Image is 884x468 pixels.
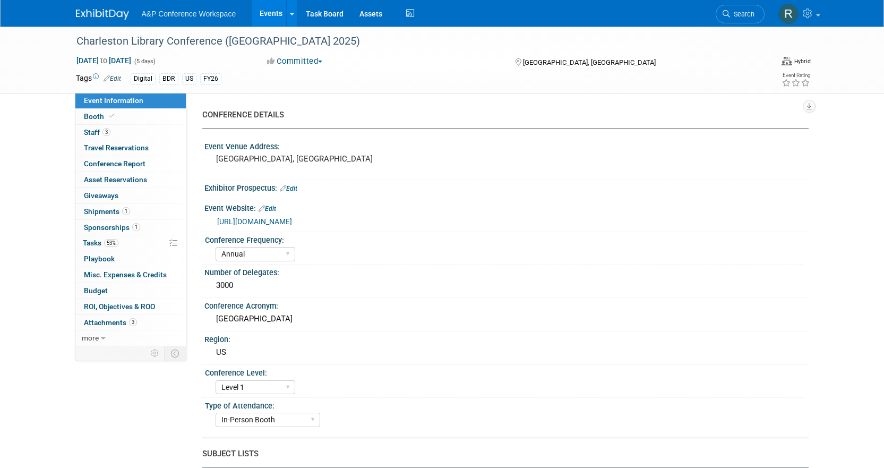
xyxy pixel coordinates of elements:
[75,93,186,108] a: Event Information
[84,128,110,137] span: Staff
[146,346,165,360] td: Personalize Event Tab Strip
[202,448,801,460] div: SUBJECT LISTS
[122,207,130,215] span: 1
[104,239,118,247] span: 53%
[716,5,765,23] a: Search
[84,318,137,327] span: Attachments
[84,112,116,121] span: Booth
[76,56,132,65] span: [DATE] [DATE]
[76,73,121,85] td: Tags
[84,191,118,200] span: Giveaways
[212,277,801,294] div: 3000
[84,223,140,232] span: Sponsorships
[75,251,186,267] a: Playbook
[83,239,118,247] span: Tasks
[205,398,804,411] div: Type of Attendance:
[216,154,444,164] pre: [GEOGRAPHIC_DATA], [GEOGRAPHIC_DATA]
[782,57,792,65] img: Format-Hybrid.png
[75,204,186,219] a: Shipments1
[204,331,809,345] div: Region:
[109,113,114,119] i: Booth reservation complete
[82,334,99,342] span: more
[84,302,155,311] span: ROI, Objectives & ROO
[84,270,167,279] span: Misc. Expenses & Credits
[132,223,140,231] span: 1
[259,205,276,212] a: Edit
[730,10,754,18] span: Search
[104,75,121,82] a: Edit
[84,159,145,168] span: Conference Report
[75,267,186,283] a: Misc. Expenses & Credits
[523,58,656,66] span: [GEOGRAPHIC_DATA], [GEOGRAPHIC_DATA]
[75,156,186,172] a: Conference Report
[76,9,129,20] img: ExhibitDay
[84,286,108,295] span: Budget
[84,254,115,263] span: Playbook
[212,311,801,327] div: [GEOGRAPHIC_DATA]
[133,58,156,65] span: (5 days)
[75,315,186,330] a: Attachments3
[75,299,186,314] a: ROI, Objectives & ROO
[204,265,809,278] div: Number of Delegates:
[75,283,186,299] a: Budget
[200,73,221,84] div: FY26
[702,55,811,71] div: Event Format
[75,172,186,188] a: Asset Reservations
[205,232,804,245] div: Conference Frequency:
[75,140,186,156] a: Travel Reservations
[129,318,137,326] span: 3
[182,73,196,84] div: US
[75,220,186,235] a: Sponsorships1
[212,344,801,361] div: US
[204,139,809,152] div: Event Venue Address:
[164,346,186,360] td: Toggle Event Tabs
[142,10,236,18] span: A&P Conference Workspace
[75,330,186,346] a: more
[263,56,327,67] button: Committed
[217,217,292,226] a: [URL][DOMAIN_NAME]
[794,57,811,65] div: Hybrid
[131,73,156,84] div: Digital
[75,188,186,203] a: Giveaways
[778,4,799,24] img: Rosalie Love
[204,200,809,214] div: Event Website:
[204,180,809,194] div: Exhibitor Prospectus:
[202,109,801,121] div: CONFERENCE DETAILS
[73,32,749,51] div: Charleston Library Conference ([GEOGRAPHIC_DATA] 2025)
[782,73,810,78] div: Event Rating
[75,235,186,251] a: Tasks53%
[75,109,186,124] a: Booth
[159,73,178,84] div: BDR
[204,298,809,311] div: Conference Acronym:
[205,365,804,378] div: Conference Level:
[84,207,130,216] span: Shipments
[280,185,297,192] a: Edit
[99,56,109,65] span: to
[75,125,186,140] a: Staff3
[84,96,143,105] span: Event Information
[102,128,110,136] span: 3
[84,143,149,152] span: Travel Reservations
[782,55,811,66] div: Event Format
[84,175,147,184] span: Asset Reservations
